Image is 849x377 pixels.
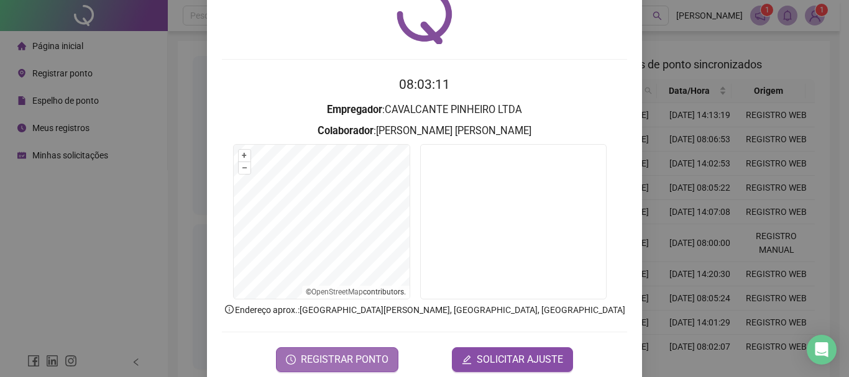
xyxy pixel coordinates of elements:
button: + [239,150,250,161]
button: REGISTRAR PONTO [276,347,398,372]
h3: : [PERSON_NAME] [PERSON_NAME] [222,123,627,139]
div: Open Intercom Messenger [807,335,837,365]
span: clock-circle [286,355,296,365]
p: Endereço aprox. : [GEOGRAPHIC_DATA][PERSON_NAME], [GEOGRAPHIC_DATA], [GEOGRAPHIC_DATA] [222,303,627,317]
h3: : CAVALCANTE PINHEIRO LTDA [222,102,627,118]
span: SOLICITAR AJUSTE [477,352,563,367]
time: 08:03:11 [399,77,450,92]
strong: Empregador [327,104,382,116]
strong: Colaborador [318,125,374,137]
li: © contributors. [306,288,406,296]
span: edit [462,355,472,365]
button: editSOLICITAR AJUSTE [452,347,573,372]
span: info-circle [224,304,235,315]
span: REGISTRAR PONTO [301,352,388,367]
button: – [239,162,250,174]
a: OpenStreetMap [311,288,363,296]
